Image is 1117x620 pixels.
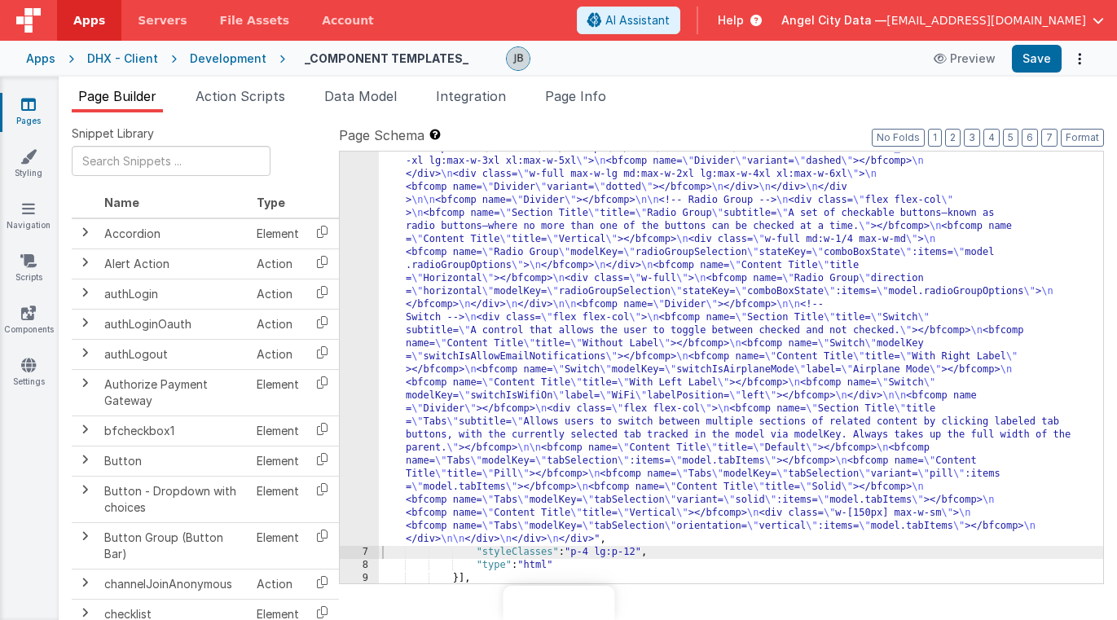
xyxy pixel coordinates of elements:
div: 9 [340,572,379,585]
td: Element [250,369,306,416]
td: Action [250,279,306,309]
span: Snippet Library [72,125,154,142]
div: Development [190,51,266,67]
button: AI Assistant [577,7,680,34]
td: Action [250,248,306,279]
td: Button - Dropdown with choices [98,476,250,522]
td: channelJoinAnonymous [98,569,250,599]
span: [EMAIL_ADDRESS][DOMAIN_NAME] [886,12,1086,29]
span: Page Schema [339,125,424,145]
button: No Folds [872,129,925,147]
td: authLoginOauth [98,309,250,339]
button: Format [1061,129,1104,147]
span: Data Model [324,88,397,104]
button: 1 [928,129,942,147]
button: 2 [945,129,961,147]
td: authLogin [98,279,250,309]
td: Action [250,339,306,369]
td: Alert Action [98,248,250,279]
button: 4 [983,129,1000,147]
td: Authorize Payment Gateway [98,369,250,416]
td: bfcheckbox1 [98,416,250,446]
button: 5 [1003,129,1018,147]
img: 9990944320bbc1bcb8cfbc08cd9c0949 [507,47,530,70]
span: Help [718,12,744,29]
span: Type [257,196,285,209]
td: authLogout [98,339,250,369]
button: 6 [1022,129,1038,147]
div: 7 [340,546,379,559]
td: Element [250,522,306,569]
iframe: Marker.io feedback button [503,586,614,620]
span: Page Info [545,88,606,104]
div: DHX - Client [87,51,158,67]
td: Element [250,416,306,446]
td: Element [250,476,306,522]
span: Name [104,196,139,209]
td: Action [250,569,306,599]
h4: _COMPONENT TEMPLATES_ [305,52,468,64]
td: Element [250,218,306,249]
button: Save [1012,45,1062,73]
button: Preview [924,46,1005,72]
button: Angel City Data — [EMAIL_ADDRESS][DOMAIN_NAME] [781,12,1104,29]
input: Search Snippets ... [72,146,270,176]
span: File Assets [220,12,290,29]
td: Accordion [98,218,250,249]
td: Button [98,446,250,476]
span: Servers [138,12,187,29]
button: 7 [1041,129,1058,147]
button: 3 [964,129,980,147]
span: Angel City Data — [781,12,886,29]
td: Button Group (Button Bar) [98,522,250,569]
td: Action [250,309,306,339]
span: Integration [436,88,506,104]
span: Page Builder [78,88,156,104]
span: AI Assistant [605,12,670,29]
td: Element [250,446,306,476]
div: Apps [26,51,55,67]
span: Apps [73,12,105,29]
span: Action Scripts [196,88,285,104]
button: Options [1068,47,1091,70]
div: 8 [340,559,379,572]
